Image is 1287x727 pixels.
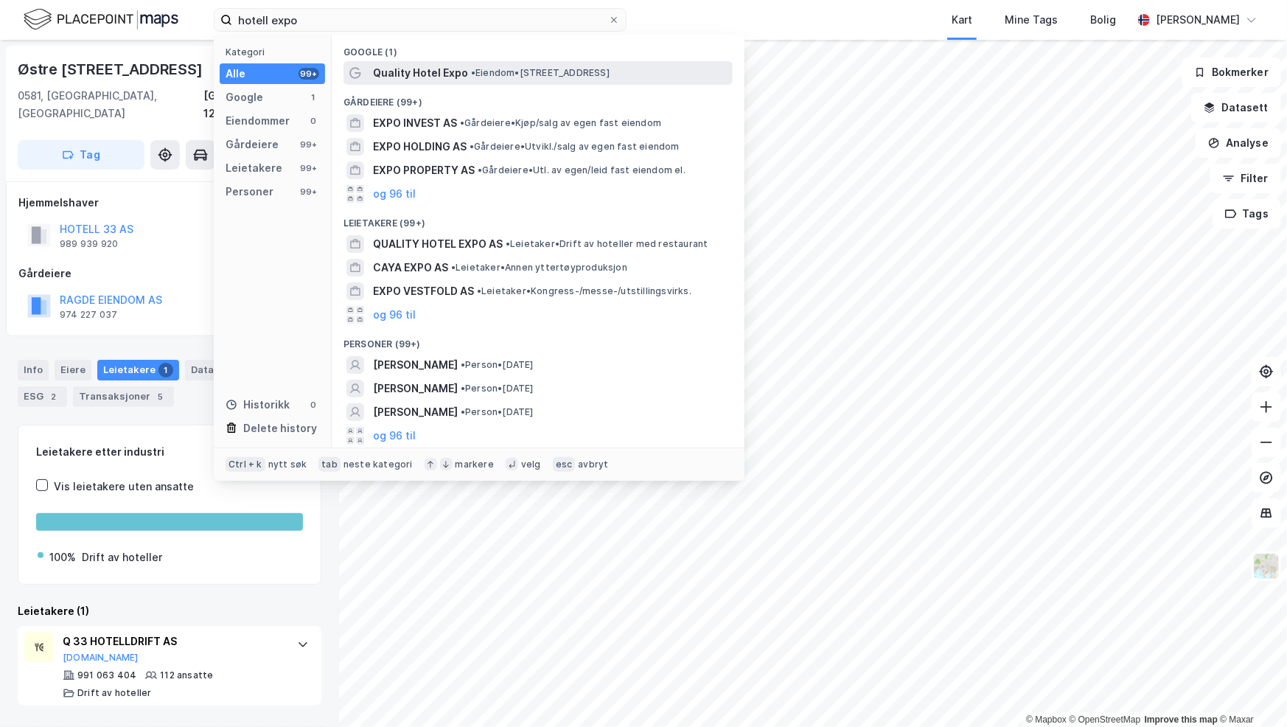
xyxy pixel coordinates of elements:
div: Transaksjoner [73,386,174,407]
div: 989 939 920 [60,238,118,250]
div: Datasett [185,360,258,380]
div: Leietakere (1) [18,602,321,620]
span: • [471,67,475,78]
div: ESG [18,386,67,407]
span: Leietaker • Drift av hoteller med restaurant [506,238,708,250]
span: • [461,383,465,394]
div: 99+ [299,68,319,80]
span: Person • [DATE] [461,383,534,394]
span: Gårdeiere • Utl. av egen/leid fast eiendom el. [478,164,686,176]
div: Leietakere (99+) [332,206,744,232]
div: Historikk [226,396,290,414]
button: Tags [1213,199,1281,229]
div: 2 [46,389,61,404]
div: markere [456,459,494,470]
div: Gårdeiere [18,265,321,282]
div: Vis leietakere uten ansatte [54,478,194,495]
span: • [477,285,481,296]
div: Kontrollprogram for chat [1213,656,1287,727]
button: Datasett [1191,93,1281,122]
div: [PERSON_NAME] [1156,11,1240,29]
div: Eiendommer [226,112,290,130]
iframe: Chat Widget [1213,656,1287,727]
span: • [461,359,465,370]
span: [PERSON_NAME] [373,403,458,421]
span: Person • [DATE] [461,359,534,371]
div: Gårdeiere (99+) [332,85,744,111]
div: Gårdeiere [226,136,279,153]
input: Søk på adresse, matrikkel, gårdeiere, leietakere eller personer [232,9,608,31]
div: 0 [307,399,319,411]
span: [PERSON_NAME] [373,380,458,397]
div: Hjemmelshaver [18,194,321,212]
div: Q 33 HOTELLDRIFT AS [63,633,282,650]
div: Alle [226,65,245,83]
img: Z [1252,552,1280,580]
span: Eiendom • [STREET_ADDRESS] [471,67,610,79]
div: Drift av hoteller [77,687,151,699]
div: 99+ [299,186,319,198]
span: CAYA EXPO AS [373,259,448,276]
a: Mapbox [1026,714,1067,725]
span: Leietaker • Kongress-/messe-/utstillingsvirks. [477,285,691,297]
button: Filter [1210,164,1281,193]
div: Kart [952,11,972,29]
span: Leietaker • Annen yttertøyproduksjon [451,262,627,274]
span: EXPO HOLDING AS [373,138,467,156]
div: Google [226,88,263,106]
span: • [506,238,510,249]
span: • [451,262,456,273]
div: 0 [307,115,319,127]
div: Personer [226,183,273,201]
div: Drift av hoteller [82,549,162,566]
span: Gårdeiere • Utvikl./salg av egen fast eiendom [470,141,680,153]
span: Person • [DATE] [461,406,534,418]
span: • [461,406,465,417]
div: Leietakere [97,360,179,380]
div: Delete history [243,420,317,437]
span: • [478,164,482,175]
div: Info [18,360,49,380]
div: Leietakere etter industri [36,443,303,461]
div: Mine Tags [1005,11,1058,29]
span: • [460,117,464,128]
div: Google (1) [332,35,744,61]
button: og 96 til [373,427,416,445]
a: Improve this map [1145,714,1218,725]
button: og 96 til [373,185,416,203]
button: og 96 til [373,306,416,324]
div: esc [553,457,576,472]
div: Ctrl + k [226,457,265,472]
span: EXPO PROPERTY AS [373,161,475,179]
div: nytt søk [268,459,307,470]
img: logo.f888ab2527a4732fd821a326f86c7f29.svg [24,7,178,32]
div: 991 063 404 [77,669,136,681]
div: 1 [307,91,319,103]
button: Analyse [1196,128,1281,158]
span: Gårdeiere • Kjøp/salg av egen fast eiendom [460,117,661,129]
a: OpenStreetMap [1070,714,1141,725]
div: 1 [158,363,173,378]
span: EXPO VESTFOLD AS [373,282,474,300]
div: velg [521,459,541,470]
div: Bolig [1090,11,1116,29]
button: [DOMAIN_NAME] [63,652,139,664]
span: • [470,141,474,152]
div: 100% [49,549,76,566]
span: QUALITY HOTEL EXPO AS [373,235,503,253]
div: 0581, [GEOGRAPHIC_DATA], [GEOGRAPHIC_DATA] [18,87,203,122]
div: Personer (99+) [332,327,744,353]
div: Kategori [226,46,325,58]
div: neste kategori [343,459,413,470]
div: avbryt [578,459,608,470]
span: [PERSON_NAME] [373,356,458,374]
div: Leietakere [226,159,282,177]
button: Bokmerker [1182,58,1281,87]
div: 99+ [299,139,319,150]
div: Østre [STREET_ADDRESS] [18,58,206,81]
span: Quality Hotel Expo [373,64,468,82]
div: 5 [153,389,168,404]
div: Eiere [55,360,91,380]
div: [GEOGRAPHIC_DATA], 122/448 [203,87,321,122]
div: tab [318,457,341,472]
